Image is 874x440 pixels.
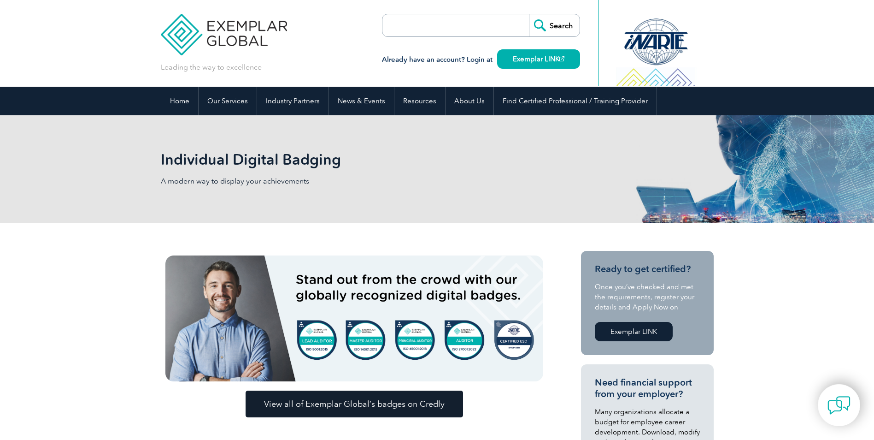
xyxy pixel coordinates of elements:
[161,152,548,167] h2: Individual Digital Badging
[161,176,437,186] p: A modern way to display your achievements
[446,87,493,115] a: About Us
[257,87,328,115] a: Industry Partners
[161,87,198,115] a: Home
[559,56,564,61] img: open_square.png
[827,394,851,417] img: contact-chat.png
[394,87,445,115] a: Resources
[595,282,700,312] p: Once you’ve checked and met the requirements, register your details and Apply Now on
[246,391,463,417] a: View all of Exemplar Global’s badges on Credly
[264,400,445,408] span: View all of Exemplar Global’s badges on Credly
[382,54,580,65] h3: Already have an account? Login at
[494,87,657,115] a: Find Certified Professional / Training Provider
[595,263,700,275] h3: Ready to get certified?
[329,87,394,115] a: News & Events
[595,377,700,400] h3: Need financial support from your employer?
[161,62,262,72] p: Leading the way to excellence
[165,256,543,381] img: badges
[529,14,580,36] input: Search
[199,87,257,115] a: Our Services
[497,49,580,69] a: Exemplar LINK
[595,322,673,341] a: Exemplar LINK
